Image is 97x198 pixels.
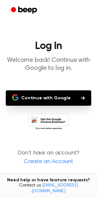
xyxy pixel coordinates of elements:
[4,183,93,194] span: Contact us
[5,56,92,72] p: Welcome back! Continue with Google to log in.
[5,149,92,166] p: Don’t have an account?
[6,4,43,17] a: Beep
[31,183,78,194] a: [EMAIL_ADDRESS][DOMAIN_NAME]
[6,158,91,166] a: Create an Account
[6,90,91,106] button: Continue with Google
[5,41,92,51] h1: Log In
